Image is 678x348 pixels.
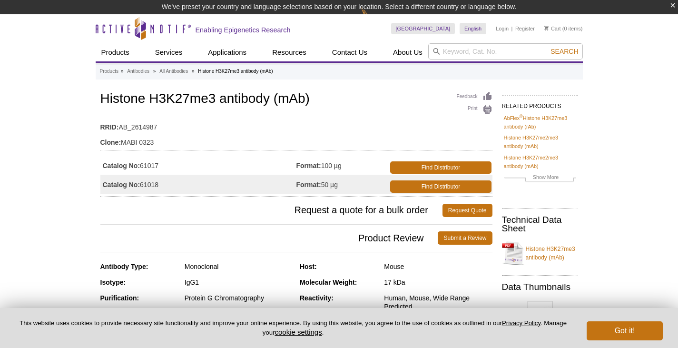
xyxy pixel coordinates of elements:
[502,319,540,327] a: Privacy Policy
[100,123,119,131] strong: RRID:
[300,278,357,286] strong: Molecular Weight:
[428,43,583,60] input: Keyword, Cat. No.
[387,43,428,61] a: About Us
[511,23,513,34] li: |
[196,26,291,34] h2: Enabling Epigenetics Research
[100,175,296,194] td: 61018
[15,319,571,337] p: This website uses cookies to provide necessary site functionality and improve your online experie...
[296,156,389,175] td: 100 µg
[296,180,321,189] strong: Format:
[100,67,118,76] a: Products
[103,180,140,189] strong: Catalog No:
[361,7,386,30] img: Change Here
[504,153,576,170] a: Histone H3K27me2me3 antibody (mAb)
[587,321,663,340] button: Got it!
[100,263,148,270] strong: Antibody Type:
[384,278,492,287] div: 17 kDa
[550,48,578,55] span: Search
[127,67,149,76] a: Antibodies
[391,23,455,34] a: [GEOGRAPHIC_DATA]
[100,117,492,132] td: AB_2614987
[121,69,124,74] li: »
[275,328,322,336] button: cookie settings
[460,23,486,34] a: English
[504,173,576,184] a: Show More
[192,69,195,74] li: »
[390,161,491,174] a: Find Distributor
[100,132,492,148] td: MABI 0323
[100,294,139,302] strong: Purification:
[198,69,273,74] li: Histone H3K27me3 antibody (mAb)
[100,204,442,217] span: Request a quote for a bulk order
[442,204,492,217] a: Request Quote
[544,26,549,30] img: Your Cart
[103,161,140,170] strong: Catalog No:
[326,43,373,61] a: Contact Us
[100,156,296,175] td: 61017
[185,278,293,287] div: IgG1
[384,262,492,271] div: Mouse
[544,23,583,34] li: (0 items)
[149,43,188,61] a: Services
[544,25,561,32] a: Cart
[296,175,389,194] td: 50 µg
[502,239,578,268] a: Histone H3K27me3 antibody (mAb)
[202,43,252,61] a: Applications
[100,278,126,286] strong: Isotype:
[100,91,492,108] h1: Histone H3K27me3 antibody (mAb)
[504,133,576,150] a: Histone H3K27me2me3 antibody (mAb)
[457,104,492,115] a: Print
[300,263,317,270] strong: Host:
[496,25,509,32] a: Login
[502,95,578,112] h2: RELATED PRODUCTS
[153,69,156,74] li: »
[266,43,312,61] a: Resources
[438,231,492,245] a: Submit a Review
[185,262,293,271] div: Monoclonal
[100,138,121,147] strong: Clone:
[515,25,535,32] a: Register
[520,114,523,119] sup: ®
[185,294,293,302] div: Protein G Chromatography
[502,216,578,233] h2: Technical Data Sheet
[296,161,321,170] strong: Format:
[457,91,492,102] a: Feedback
[300,294,334,302] strong: Reactivity:
[390,180,491,193] a: Find Distributor
[548,47,581,56] button: Search
[384,294,492,311] div: Human, Mouse, Wide Range Predicted
[504,114,576,131] a: AbFlex®Histone H3K27me3 antibody (rAb)
[159,67,188,76] a: All Antibodies
[100,231,438,245] span: Product Review
[502,283,578,291] h2: Data Thumbnails
[96,43,135,61] a: Products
